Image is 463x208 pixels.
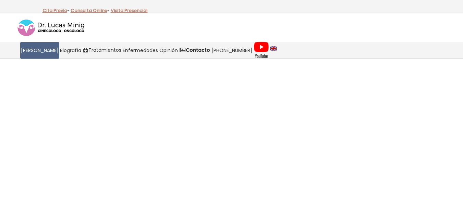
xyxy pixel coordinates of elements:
span: Enfermedades [123,47,158,54]
a: Enfermedades [122,42,159,59]
strong: Contacto [186,47,210,53]
a: Consulta Online [71,7,107,14]
img: Videos Youtube Ginecología [254,42,269,59]
span: [PHONE_NUMBER] [211,47,252,54]
span: Biografía [60,47,81,54]
a: Biografía [59,42,82,59]
a: Visita Presencial [111,7,148,14]
a: Opinión [159,42,179,59]
a: [PERSON_NAME] [20,42,59,59]
p: - [71,6,110,15]
span: [PERSON_NAME] [21,47,59,54]
span: Tratamientos [88,46,121,54]
a: Videos Youtube Ginecología [253,42,270,59]
p: - [42,6,70,15]
span: Opinión [159,47,178,54]
a: Contacto [179,42,211,59]
a: Cita Previa [42,7,67,14]
a: [PHONE_NUMBER] [211,42,253,59]
a: Tratamientos [82,42,122,59]
a: language english [270,42,277,59]
img: language english [270,47,277,51]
